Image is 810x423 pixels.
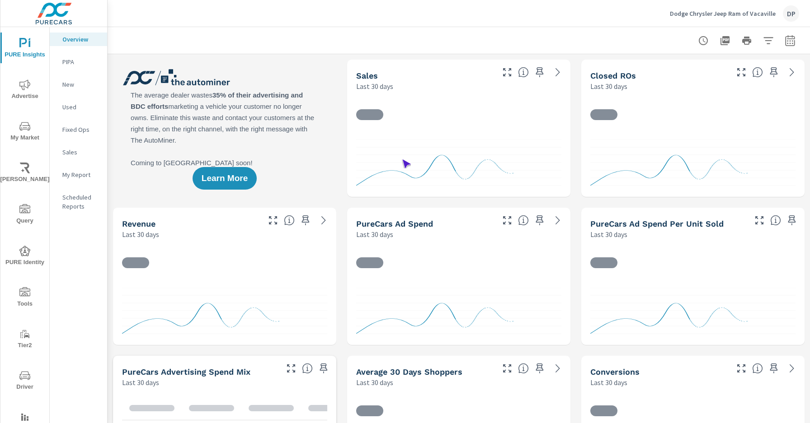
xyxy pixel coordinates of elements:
div: DP [783,5,799,22]
div: Fixed Ops [50,123,107,136]
h5: PureCars Ad Spend [356,219,433,228]
p: Last 30 days [122,377,159,388]
p: Fixed Ops [62,125,100,134]
span: PURE Identity [3,246,47,268]
a: See more details in report [551,65,565,79]
span: Learn More [202,174,248,182]
h5: Average 30 Days Shoppers [356,367,462,377]
span: Save this to your personalized report [532,213,547,228]
span: The number of dealer-specified goals completed by a visitor. [Source: This data is provided by th... [752,363,763,374]
h5: Conversions [590,367,640,377]
span: Save this to your personalized report [532,361,547,376]
span: Save this to your personalized report [532,65,547,79]
p: Last 30 days [122,229,159,240]
span: Number of vehicles sold by the dealership over the selected date range. [Source: This data is sou... [518,67,529,78]
p: Overview [62,35,100,44]
span: This table looks at how you compare to the amount of budget you spend per channel as opposed to y... [302,363,313,374]
p: Last 30 days [590,81,627,92]
div: Used [50,100,107,114]
span: Save this to your personalized report [767,361,781,376]
span: Number of Repair Orders Closed by the selected dealership group over the selected time range. [So... [752,67,763,78]
button: Make Fullscreen [752,213,767,228]
span: Advertise [3,79,47,102]
h5: PureCars Ad Spend Per Unit Sold [590,219,724,228]
span: Average cost of advertising per each vehicle sold at the dealer over the selected date range. The... [770,215,781,226]
div: Overview [50,33,107,46]
div: New [50,78,107,91]
span: My Market [3,121,47,143]
span: Save this to your personalized report [298,213,313,228]
h5: PureCars Advertising Spend Mix [122,367,250,377]
p: Dodge Chrysler Jeep Ram of Vacaville [670,9,776,18]
h5: Sales [356,71,378,80]
div: My Report [50,168,107,181]
button: Make Fullscreen [734,65,749,79]
p: Scheduled Reports [62,193,100,211]
span: Tier2 [3,329,47,351]
a: See more details in report [316,213,331,228]
button: Apply Filters [759,32,777,50]
p: Last 30 days [590,229,627,240]
button: Make Fullscreen [266,213,280,228]
button: Make Fullscreen [500,213,514,228]
p: My Report [62,170,100,179]
button: Make Fullscreen [734,361,749,376]
button: Make Fullscreen [284,361,298,376]
span: Total cost of media for all PureCars channels for the selected dealership group over the selected... [518,215,529,226]
button: "Export Report to PDF" [716,32,734,50]
p: Last 30 days [356,229,393,240]
span: Driver [3,370,47,392]
span: Save this to your personalized report [316,361,331,376]
button: Print Report [738,32,756,50]
a: See more details in report [551,213,565,228]
p: Used [62,102,100,112]
span: A rolling 30 day total of daily Shoppers on the dealership website, averaged over the selected da... [518,363,529,374]
p: PIPA [62,57,100,66]
div: PIPA [50,55,107,69]
p: Last 30 days [590,377,627,388]
h5: Revenue [122,219,155,228]
span: [PERSON_NAME] [3,163,47,185]
a: See more details in report [785,65,799,79]
button: Select Date Range [781,32,799,50]
div: Scheduled Reports [50,191,107,213]
button: Learn More [193,167,257,190]
span: Save this to your personalized report [785,213,799,228]
h5: Closed ROs [590,71,636,80]
p: Last 30 days [356,81,393,92]
span: Tools [3,287,47,309]
p: Last 30 days [356,377,393,388]
button: Make Fullscreen [500,361,514,376]
span: Save this to your personalized report [767,65,781,79]
a: See more details in report [551,361,565,376]
span: PURE Insights [3,38,47,60]
span: Total sales revenue over the selected date range. [Source: This data is sourced from the dealer’s... [284,215,295,226]
p: New [62,80,100,89]
span: Query [3,204,47,226]
a: See more details in report [785,361,799,376]
p: Sales [62,148,100,157]
div: Sales [50,145,107,159]
button: Make Fullscreen [500,65,514,79]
